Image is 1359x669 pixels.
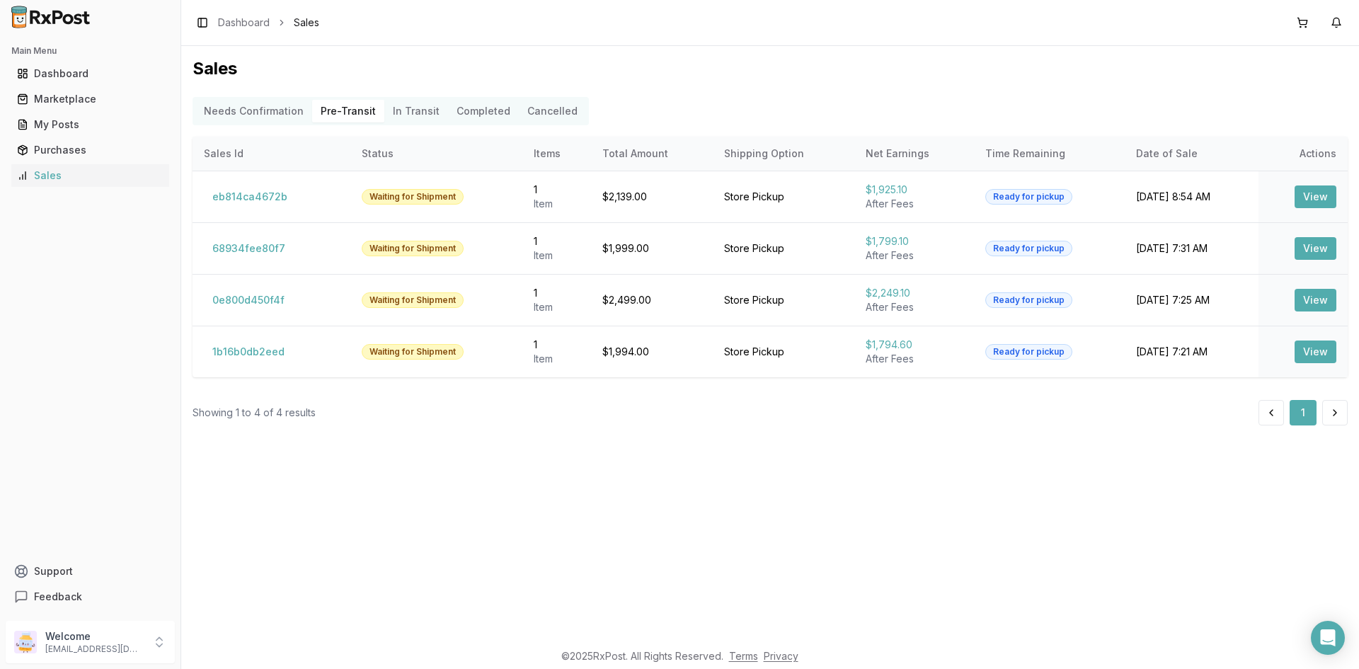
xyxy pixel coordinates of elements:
div: Sales [17,168,164,183]
a: My Posts [11,112,169,137]
th: Actions [1258,137,1348,171]
p: [EMAIL_ADDRESS][DOMAIN_NAME] [45,644,144,655]
div: $2,499.00 [602,293,701,307]
th: Date of Sale [1125,137,1258,171]
img: User avatar [14,631,37,653]
div: After Fees [866,352,962,366]
h1: Sales [193,57,1348,80]
div: Waiting for Shipment [362,344,464,360]
button: My Posts [6,113,175,136]
div: Waiting for Shipment [362,241,464,256]
div: $2,249.10 [866,286,962,300]
div: Ready for pickup [985,292,1072,308]
th: Total Amount [591,137,713,171]
div: [DATE] 7:21 AM [1136,345,1247,359]
div: 1 [534,234,580,248]
div: Item [534,352,580,366]
div: After Fees [866,197,962,211]
span: Feedback [34,590,82,604]
div: $1,994.00 [602,345,701,359]
div: 1 [534,286,580,300]
p: Welcome [45,629,144,644]
div: Ready for pickup [985,241,1072,256]
div: Open Intercom Messenger [1311,621,1345,655]
div: Waiting for Shipment [362,189,464,205]
div: Ready for pickup [985,344,1072,360]
div: My Posts [17,118,164,132]
th: Net Earnings [854,137,973,171]
div: 1 [534,338,580,352]
button: Cancelled [519,100,586,122]
div: Marketplace [17,92,164,106]
button: View [1295,185,1336,208]
button: 1 [1290,400,1317,425]
button: Dashboard [6,62,175,85]
div: Store Pickup [724,293,843,307]
div: Ready for pickup [985,189,1072,205]
button: View [1295,341,1336,363]
div: $1,799.10 [866,234,962,248]
div: [DATE] 8:54 AM [1136,190,1247,204]
a: Privacy [764,650,798,662]
div: Dashboard [17,67,164,81]
button: Needs Confirmation [195,100,312,122]
th: Status [350,137,522,171]
a: Purchases [11,137,169,163]
div: 1 [534,183,580,197]
div: Item [534,300,580,314]
div: $2,139.00 [602,190,701,204]
div: Store Pickup [724,190,843,204]
nav: breadcrumb [218,16,319,30]
div: $1,925.10 [866,183,962,197]
button: 1b16b0db2eed [204,341,293,363]
div: Store Pickup [724,241,843,256]
button: Feedback [6,584,175,610]
div: Item [534,197,580,211]
div: After Fees [866,300,962,314]
div: Purchases [17,143,164,157]
button: In Transit [384,100,448,122]
span: Sales [294,16,319,30]
div: After Fees [866,248,962,263]
button: View [1295,289,1336,311]
a: Dashboard [218,16,270,30]
div: [DATE] 7:25 AM [1136,293,1247,307]
div: Item [534,248,580,263]
a: Marketplace [11,86,169,112]
button: Completed [448,100,519,122]
button: 68934fee80f7 [204,237,294,260]
th: Time Remaining [974,137,1125,171]
button: Purchases [6,139,175,161]
div: [DATE] 7:31 AM [1136,241,1247,256]
div: $1,794.60 [866,338,962,352]
th: Sales Id [193,137,350,171]
div: Store Pickup [724,345,843,359]
th: Items [522,137,591,171]
h2: Main Menu [11,45,169,57]
button: Marketplace [6,88,175,110]
a: Terms [729,650,758,662]
button: eb814ca4672b [204,185,296,208]
a: Sales [11,163,169,188]
a: Dashboard [11,61,169,86]
button: Sales [6,164,175,187]
div: Showing 1 to 4 of 4 results [193,406,316,420]
button: Support [6,559,175,584]
button: 0e800d450f4f [204,289,293,311]
th: Shipping Option [713,137,854,171]
div: Waiting for Shipment [362,292,464,308]
img: RxPost Logo [6,6,96,28]
div: $1,999.00 [602,241,701,256]
button: View [1295,237,1336,260]
button: Pre-Transit [312,100,384,122]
